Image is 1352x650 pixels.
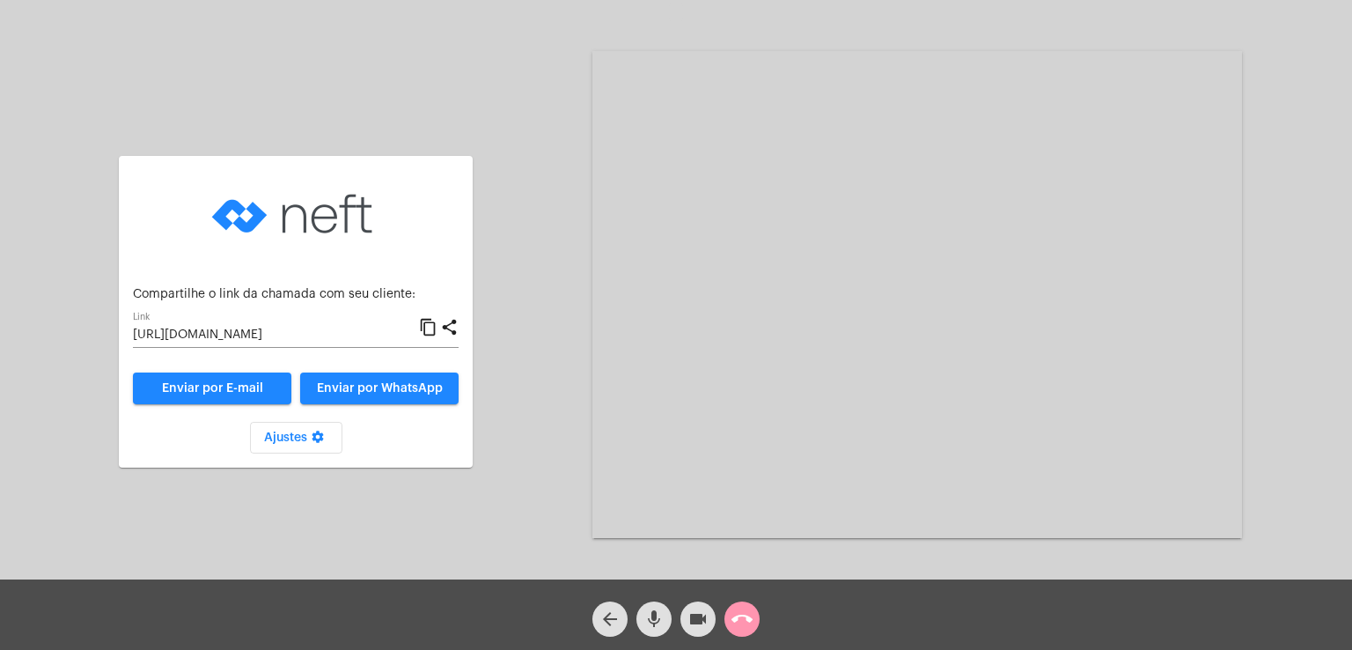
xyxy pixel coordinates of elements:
mat-icon: content_copy [419,317,437,338]
mat-icon: mic [643,609,665,630]
mat-icon: arrow_back [599,609,621,630]
span: Enviar por WhatsApp [317,382,443,395]
p: Compartilhe o link da chamada com seu cliente: [133,288,459,301]
span: Enviar por E-mail [162,382,263,395]
mat-icon: videocam [687,609,709,630]
span: Ajustes [264,432,328,444]
button: Enviar por WhatsApp [300,373,459,404]
mat-icon: settings [307,430,328,451]
mat-icon: share [440,317,459,338]
img: logo-neft-novo-2.png [208,170,384,258]
a: Enviar por E-mail [133,373,291,404]
mat-icon: call_end [731,609,753,630]
button: Ajustes [250,422,342,454]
